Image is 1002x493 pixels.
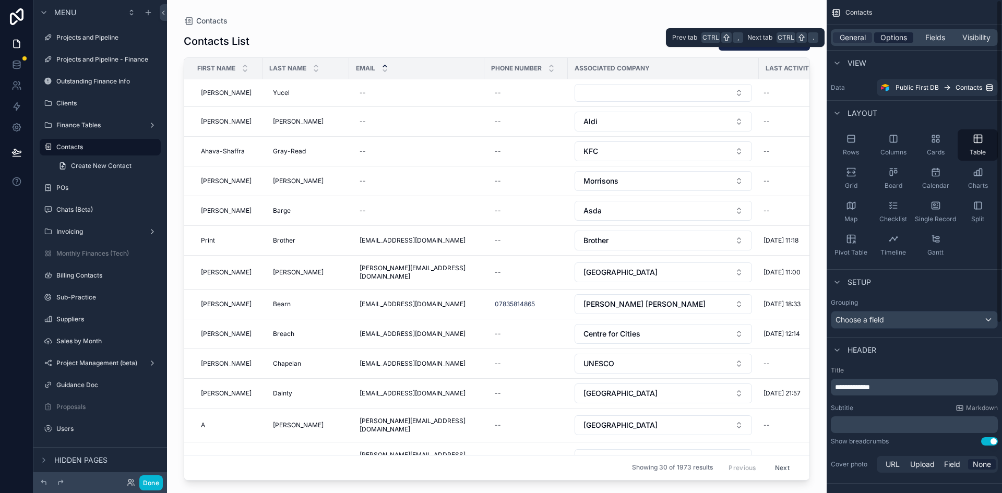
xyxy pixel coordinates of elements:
[970,148,986,157] span: Table
[873,196,913,227] button: Checklist
[971,215,984,223] span: Split
[925,32,945,43] span: Fields
[873,129,913,161] button: Columns
[831,163,871,194] button: Grid
[56,381,159,389] label: Guidance Doc
[766,64,824,73] span: Last Activity Date
[40,73,161,90] a: Outstanding Finance Info
[40,333,161,350] a: Sales by Month
[56,99,159,107] label: Clients
[915,215,956,223] span: Single Record
[922,182,949,190] span: Calendar
[54,7,76,18] span: Menu
[56,184,159,192] label: POs
[56,143,154,151] label: Contacts
[56,271,159,280] label: Billing Contacts
[831,230,871,261] button: Pivot Table
[56,315,159,323] label: Suppliers
[879,215,907,223] span: Checklist
[575,64,650,73] span: Associated Company
[56,33,159,42] label: Projects and Pipeline
[831,298,858,307] label: Grouping
[944,459,960,470] span: Field
[831,404,853,412] label: Subtitle
[956,83,982,92] span: Contacts
[915,129,956,161] button: Cards
[71,162,132,170] span: Create New Contact
[958,196,998,227] button: Split
[356,64,375,73] span: Email
[672,33,697,42] span: Prev tab
[973,459,991,470] span: None
[40,311,161,328] a: Suppliers
[40,399,161,415] a: Proposals
[927,248,944,257] span: Gantt
[896,83,939,92] span: Public First DB
[881,83,889,92] img: Airtable Logo
[56,425,159,433] label: Users
[831,437,889,446] div: Show breadcrumbs
[910,459,935,470] span: Upload
[873,230,913,261] button: Timeline
[880,248,906,257] span: Timeline
[40,245,161,262] a: Monthly Finances (Tech)
[40,289,161,306] a: Sub-Practice
[632,464,713,472] span: Showing 30 of 1973 results
[848,345,876,355] span: Header
[40,139,161,155] a: Contacts
[880,32,907,43] span: Options
[40,267,161,284] a: Billing Contacts
[845,8,872,17] span: Contacts
[40,51,161,68] a: Projects and Pipeline - Finance
[747,33,772,42] span: Next tab
[56,55,159,64] label: Projects and Pipeline - Finance
[40,355,161,371] a: Project Management (beta)
[40,420,161,437] a: Users
[269,64,306,73] span: Last Name
[809,33,817,42] span: .
[968,182,988,190] span: Charts
[877,79,998,96] a: Public First DBContacts
[56,337,159,345] label: Sales by Month
[831,379,998,395] div: scrollable content
[40,117,161,134] a: Finance Tables
[40,442,161,459] a: Features and Bugs
[831,196,871,227] button: Map
[848,58,866,68] span: View
[958,129,998,161] button: Table
[768,460,797,476] button: Next
[734,33,742,42] span: ,
[915,163,956,194] button: Calendar
[777,32,795,43] span: Ctrl
[831,129,871,161] button: Rows
[956,404,998,412] a: Markdown
[56,359,144,367] label: Project Management (beta)
[831,311,998,329] button: Choose a field
[56,227,144,236] label: Invoicing
[197,64,235,73] span: First Name
[966,404,998,412] span: Markdown
[40,201,161,218] a: Chats (Beta)
[885,182,902,190] span: Board
[845,182,857,190] span: Grid
[40,223,161,240] a: Invoicing
[40,29,161,46] a: Projects and Pipeline
[56,403,159,411] label: Proposals
[962,32,991,43] span: Visibility
[831,416,998,433] div: scrollable content
[52,158,161,174] a: Create New Contact
[915,196,956,227] button: Single Record
[915,230,956,261] button: Gantt
[958,163,998,194] button: Charts
[831,460,873,468] label: Cover photo
[56,249,159,258] label: Monthly Finances (Tech)
[54,455,108,465] span: Hidden pages
[139,475,163,490] button: Done
[56,447,159,455] label: Features and Bugs
[880,148,906,157] span: Columns
[840,32,866,43] span: General
[40,95,161,112] a: Clients
[834,248,867,257] span: Pivot Table
[40,179,161,196] a: POs
[56,77,159,86] label: Outstanding Finance Info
